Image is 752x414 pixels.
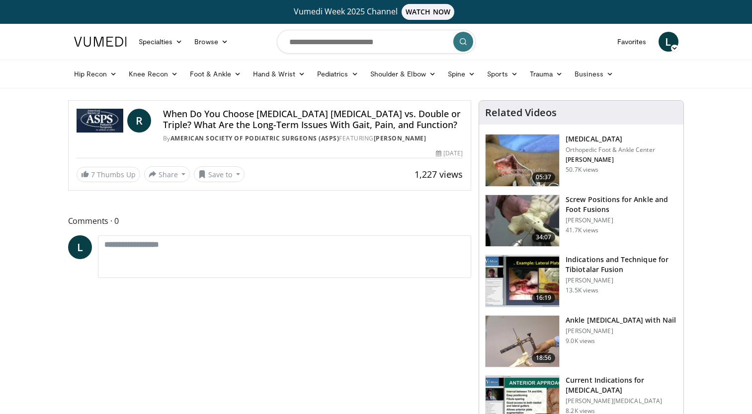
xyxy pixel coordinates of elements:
[68,235,92,259] a: L
[566,327,676,335] p: [PERSON_NAME]
[485,255,677,307] a: 16:19 Indications and Technique for Tibiotalar Fusion [PERSON_NAME] 13.5K views
[77,109,123,133] img: American Society of Podiatric Surgeons (ASPS)
[123,64,184,84] a: Knee Recon
[188,32,234,52] a: Browse
[566,375,677,395] h3: Current Indications for [MEDICAL_DATA]
[163,109,463,130] h4: When Do You Choose [MEDICAL_DATA] [MEDICAL_DATA] vs. Double or Triple? What Are the Long-Term Iss...
[364,64,442,84] a: Shoulder & Elbow
[566,146,655,154] p: Orthopedic Foot & Ankle Center
[68,214,472,227] span: Comments 0
[566,276,677,284] p: [PERSON_NAME]
[127,109,151,133] a: R
[566,255,677,275] h3: Indications and Technique for Tibiotalar Fusion
[566,315,676,325] h3: Ankle [MEDICAL_DATA] with Nail
[402,4,454,20] span: WATCH NOW
[566,226,598,234] p: 41.7K views
[532,353,556,363] span: 18:56
[486,316,559,367] img: 66dbdZ4l16WiJhSn4xMDoxOjBrO-I4W8.150x105_q85_crop-smart_upscale.jpg
[485,315,677,368] a: 18:56 Ankle [MEDICAL_DATA] with Nail [PERSON_NAME] 9.0K views
[144,166,190,182] button: Share
[524,64,569,84] a: Trauma
[277,30,476,54] input: Search topics, interventions
[566,286,598,294] p: 13.5K views
[436,149,463,158] div: [DATE]
[532,293,556,303] span: 16:19
[163,134,463,143] div: By FEATURING
[566,166,598,174] p: 50.7K views
[486,135,559,186] img: 545635_3.png.150x105_q85_crop-smart_upscale.jpg
[415,168,463,180] span: 1,227 views
[170,134,339,142] a: American Society of Podiatric Surgeons (ASPS)
[485,134,677,187] a: 05:37 [MEDICAL_DATA] Orthopedic Foot & Ankle Center [PERSON_NAME] 50.7K views
[247,64,311,84] a: Hand & Wrist
[485,107,557,119] h4: Related Videos
[566,156,655,164] p: [PERSON_NAME]
[311,64,364,84] a: Pediatrics
[486,195,559,247] img: 67572_0000_3.png.150x105_q85_crop-smart_upscale.jpg
[532,232,556,242] span: 34:07
[566,397,677,405] p: [PERSON_NAME][MEDICAL_DATA]
[566,195,677,214] h3: Screw Positions for Ankle and Foot Fusions
[481,64,524,84] a: Sports
[76,4,677,20] a: Vumedi Week 2025 ChannelWATCH NOW
[68,64,123,84] a: Hip Recon
[532,172,556,182] span: 05:37
[133,32,189,52] a: Specialties
[74,37,127,47] img: VuMedi Logo
[77,167,140,182] a: 7 Thumbs Up
[374,134,426,142] a: [PERSON_NAME]
[486,255,559,307] img: d06e34d7-2aee-48bc-9eb9-9d6afd40d332.150x105_q85_crop-smart_upscale.jpg
[569,64,619,84] a: Business
[566,134,655,144] h3: [MEDICAL_DATA]
[184,64,247,84] a: Foot & Ankle
[659,32,678,52] a: L
[442,64,481,84] a: Spine
[485,195,677,247] a: 34:07 Screw Positions for Ankle and Foot Fusions [PERSON_NAME] 41.7K views
[566,337,595,345] p: 9.0K views
[91,170,95,179] span: 7
[194,166,245,182] button: Save to
[611,32,653,52] a: Favorites
[566,216,677,224] p: [PERSON_NAME]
